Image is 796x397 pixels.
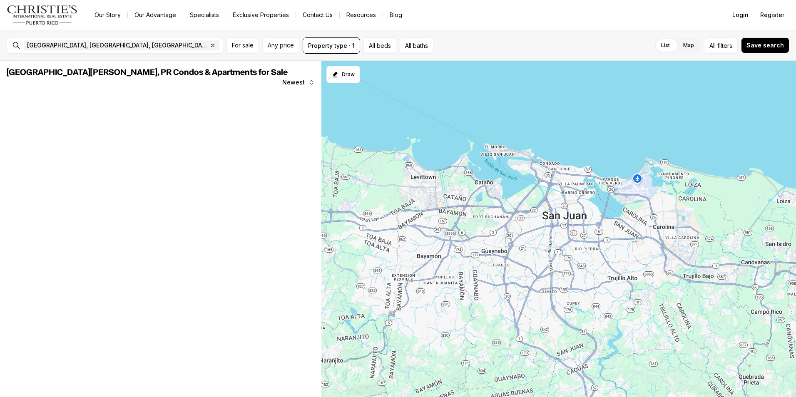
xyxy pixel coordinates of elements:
[755,7,789,23] button: Register
[226,37,259,54] button: For sale
[741,37,789,53] button: Save search
[383,9,409,21] a: Blog
[268,42,294,49] span: Any price
[746,42,784,49] span: Save search
[128,9,183,21] a: Our Advantage
[732,12,749,18] span: Login
[727,7,754,23] button: Login
[88,9,127,21] a: Our Story
[400,37,433,54] button: All baths
[226,9,296,21] a: Exclusive Properties
[7,5,78,25] img: logo
[717,41,732,50] span: filters
[232,42,254,49] span: For sale
[7,68,288,77] span: [GEOGRAPHIC_DATA][PERSON_NAME], PR Condos & Apartments for Sale
[326,66,360,83] button: Start drawing
[704,37,738,54] button: Allfilters
[760,12,784,18] span: Register
[277,74,320,91] button: Newest
[262,37,299,54] button: Any price
[27,42,208,49] span: [GEOGRAPHIC_DATA], [GEOGRAPHIC_DATA], [GEOGRAPHIC_DATA]
[282,79,305,86] span: Newest
[677,38,701,53] label: Map
[303,37,360,54] button: Property type · 1
[363,37,396,54] button: All beds
[296,9,339,21] button: Contact Us
[654,38,677,53] label: List
[183,9,226,21] a: Specialists
[709,41,716,50] span: All
[340,9,383,21] a: Resources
